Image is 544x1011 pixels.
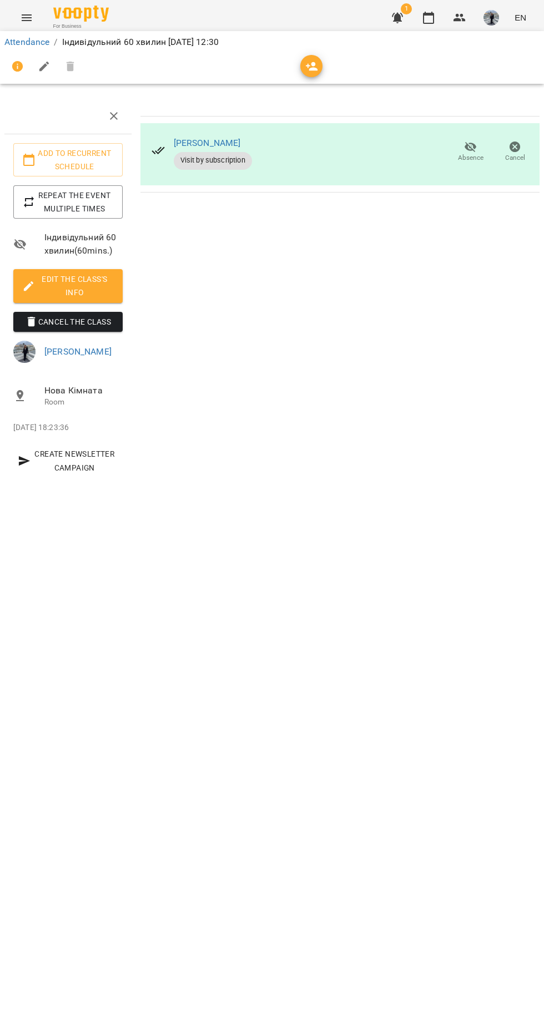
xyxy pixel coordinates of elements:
[4,36,540,49] nav: breadcrumb
[54,36,57,49] li: /
[62,36,219,49] p: Індивідульний 60 хвилин [DATE] 12:30
[458,153,483,163] span: Absence
[53,23,109,30] span: For Business
[13,4,40,31] button: Menu
[505,153,525,163] span: Cancel
[53,6,109,22] img: Voopty Logo
[4,37,49,47] a: Attendance
[18,447,118,474] span: Create Newsletter Campaign
[22,189,114,215] span: Repeat the event multiple times
[13,422,123,433] p: [DATE] 18:23:36
[44,384,123,397] span: Нова Кімната
[13,185,123,219] button: Repeat the event multiple times
[44,397,123,408] p: Room
[515,12,526,23] span: EN
[510,7,531,28] button: EN
[13,143,123,176] button: Add to recurrent schedule
[13,312,123,332] button: Cancel the class
[401,3,412,14] span: 1
[174,155,252,165] span: Visit by subscription
[13,444,123,477] button: Create Newsletter Campaign
[22,272,114,299] span: Edit the class's Info
[483,10,499,26] img: 6c0c5be299279ab29028c72f04539b29.jpg
[44,346,112,357] a: [PERSON_NAME]
[493,137,537,168] button: Cancel
[44,231,123,257] span: Індивідульний 60 хвилин ( 60 mins. )
[13,341,36,363] img: 6c0c5be299279ab29028c72f04539b29.jpg
[22,146,114,173] span: Add to recurrent schedule
[174,138,241,148] a: [PERSON_NAME]
[13,269,123,302] button: Edit the class's Info
[449,137,493,168] button: Absence
[22,315,114,328] span: Cancel the class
